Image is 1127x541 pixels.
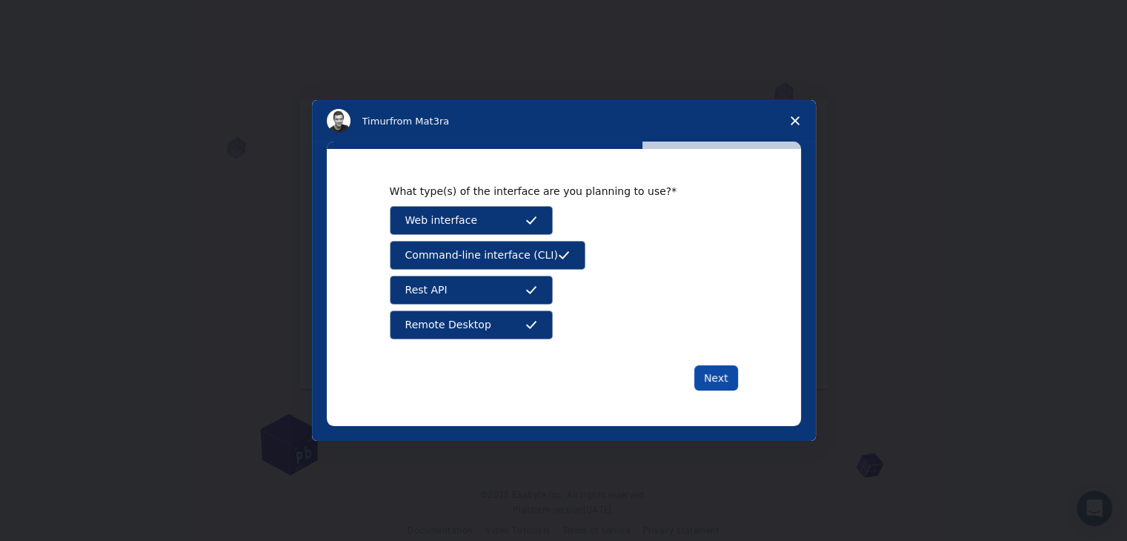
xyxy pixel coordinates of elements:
span: Support [30,10,83,24]
span: Command-line interface (CLI) [405,248,558,263]
span: Rest API [405,282,448,298]
span: Close survey [774,100,816,142]
button: Remote Desktop [390,311,553,339]
span: Web interface [405,213,477,228]
img: Profile image for Timur [327,109,350,133]
span: from Mat3ra [390,116,449,127]
span: Timur [362,116,390,127]
button: Rest API [390,276,553,305]
button: Command-line interface (CLI) [390,241,585,270]
button: Next [694,365,738,391]
button: Web interface [390,206,553,235]
div: What type(s) of the interface are you planning to use? [390,185,716,198]
span: Remote Desktop [405,317,491,333]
